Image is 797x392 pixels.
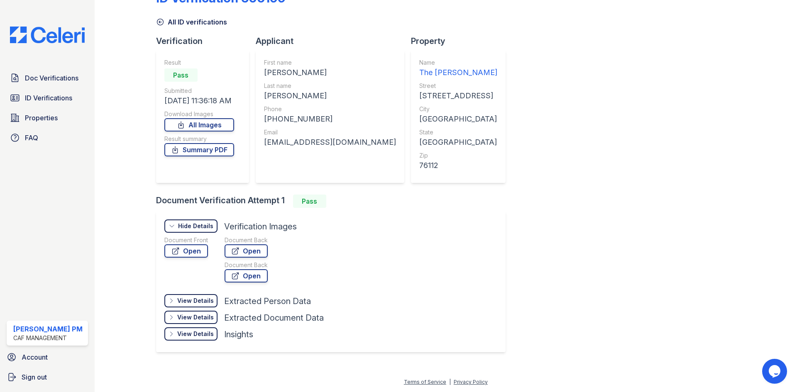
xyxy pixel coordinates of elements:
a: FAQ [7,129,88,146]
div: [PERSON_NAME] [264,67,396,78]
div: Document Back [225,261,268,269]
a: Properties [7,110,88,126]
span: Properties [25,113,58,123]
div: Property [411,35,512,47]
a: Privacy Policy [454,379,488,385]
div: Result summary [164,135,234,143]
div: The [PERSON_NAME] [419,67,497,78]
a: Account [3,349,91,365]
img: CE_Logo_Blue-a8612792a0a2168367f1c8372b55b34899dd931a85d93a1a3d3e32e68fde9ad4.png [3,27,91,43]
div: State [419,128,497,136]
a: Open [164,244,208,258]
div: Applicant [256,35,411,47]
div: [PERSON_NAME] [264,90,396,102]
div: Extracted Document Data [224,312,324,324]
div: [GEOGRAPHIC_DATA] [419,113,497,125]
div: Zip [419,151,497,160]
a: All ID verifications [156,17,227,27]
div: Last name [264,82,396,90]
div: City [419,105,497,113]
span: ID Verifications [25,93,72,103]
div: CAF Management [13,334,83,342]
a: Name The [PERSON_NAME] [419,58,497,78]
div: Extracted Person Data [224,295,311,307]
div: Verification Images [224,221,297,232]
div: Document Back [225,236,268,244]
div: Name [419,58,497,67]
a: Open [225,269,268,282]
div: Hide Details [178,222,213,230]
div: Verification [156,35,256,47]
div: View Details [177,297,214,305]
div: | [449,379,451,385]
a: Open [225,244,268,258]
div: Pass [164,68,198,82]
span: Account [22,352,48,362]
div: Phone [264,105,396,113]
a: ID Verifications [7,90,88,106]
a: Terms of Service [404,379,446,385]
div: [DATE] 11:36:18 AM [164,95,234,107]
div: Document Front [164,236,208,244]
span: Doc Verifications [25,73,78,83]
div: [GEOGRAPHIC_DATA] [419,136,497,148]
div: View Details [177,330,214,338]
div: Insights [224,329,253,340]
div: [PHONE_NUMBER] [264,113,396,125]
span: FAQ [25,133,38,143]
span: Sign out [22,372,47,382]
a: Doc Verifications [7,70,88,86]
div: Submitted [164,87,234,95]
div: First name [264,58,396,67]
div: Download Images [164,110,234,118]
div: [EMAIL_ADDRESS][DOMAIN_NAME] [264,136,396,148]
iframe: chat widget [762,359,789,384]
div: Email [264,128,396,136]
div: Pass [293,195,326,208]
div: Street [419,82,497,90]
div: 76112 [419,160,497,171]
div: Result [164,58,234,67]
div: Document Verification Attempt 1 [156,195,512,208]
div: [STREET_ADDRESS] [419,90,497,102]
a: Summary PDF [164,143,234,156]
div: View Details [177,313,214,321]
a: All Images [164,118,234,131]
div: [PERSON_NAME] PM [13,324,83,334]
a: Sign out [3,369,91,385]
